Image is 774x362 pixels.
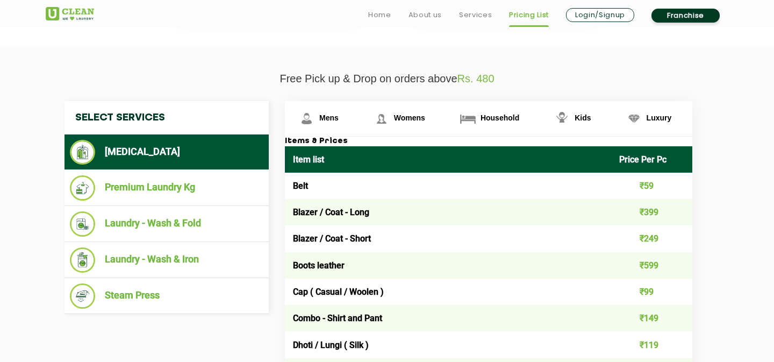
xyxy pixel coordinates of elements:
[70,175,95,201] img: Premium Laundry Kg
[285,137,692,146] h3: Items & Prices
[611,199,693,225] td: ₹399
[372,109,391,128] img: Womens
[319,113,339,122] span: Mens
[70,283,95,309] img: Steam Press
[70,247,263,273] li: Laundry - Wash & Iron
[481,113,519,122] span: Household
[394,113,425,122] span: Womens
[651,9,720,23] a: Franchise
[611,146,693,173] th: Price Per Pc
[625,109,643,128] img: Luxury
[70,247,95,273] img: Laundry - Wash & Iron
[70,175,263,201] li: Premium Laundry Kg
[285,225,611,252] td: Blazer / Coat - Short
[285,146,611,173] th: Item list
[285,305,611,331] td: Combo - Shirt and Pant
[611,279,693,305] td: ₹99
[611,331,693,358] td: ₹119
[285,279,611,305] td: Cap ( Casual / Woolen )
[297,109,316,128] img: Mens
[575,113,591,122] span: Kids
[566,8,634,22] a: Login/Signup
[368,9,391,22] a: Home
[70,211,95,237] img: Laundry - Wash & Fold
[611,173,693,199] td: ₹59
[285,199,611,225] td: Blazer / Coat - Long
[285,331,611,358] td: Dhoti / Lungi ( Silk )
[509,9,549,22] a: Pricing List
[611,252,693,279] td: ₹599
[70,140,95,165] img: Dry Cleaning
[459,9,492,22] a: Services
[458,109,477,128] img: Household
[70,283,263,309] li: Steam Press
[611,305,693,331] td: ₹149
[285,252,611,279] td: Boots leather
[46,73,728,85] p: Free Pick up & Drop on orders above
[46,7,94,20] img: UClean Laundry and Dry Cleaning
[285,173,611,199] td: Belt
[64,101,269,134] h4: Select Services
[408,9,442,22] a: About us
[70,140,263,165] li: [MEDICAL_DATA]
[611,225,693,252] td: ₹249
[647,113,672,122] span: Luxury
[457,73,494,84] span: Rs. 480
[70,211,263,237] li: Laundry - Wash & Fold
[553,109,571,128] img: Kids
